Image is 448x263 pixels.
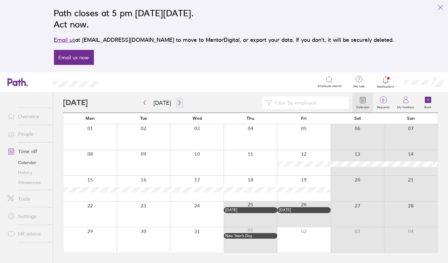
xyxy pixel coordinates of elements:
span: 0 [373,98,393,103]
a: Email us now [54,50,94,65]
div: [DATE] [225,208,275,212]
a: My holidays [393,93,418,113]
span: Thu [246,116,254,121]
a: Notifications [376,75,396,89]
button: [DATE] [149,98,176,108]
a: Book [418,93,438,113]
div: [DATE] [279,208,329,212]
span: Notifications [376,85,396,89]
h2: Path closes at 5 pm [DATE][DATE]. Act now. [54,7,394,30]
a: HR advice [2,227,53,240]
p: at [EMAIL_ADDRESS][DOMAIN_NAME] to move to MentorDigital, or export your data. If you don’t, it w... [54,36,394,44]
a: Allowances [2,178,53,188]
span: Employee search [318,84,342,88]
a: Tools [2,192,53,205]
label: Calendar [353,104,373,109]
a: People [2,128,53,140]
div: New Year’s Day [225,234,275,238]
a: History [2,168,53,178]
a: 0Requests [373,93,393,113]
a: Calendar [2,158,53,168]
label: Requests [373,104,393,109]
span: Sun [407,116,415,121]
a: Email us [54,37,75,43]
a: Calendar [353,93,373,113]
a: Time off [2,145,53,158]
div: Search [115,79,131,85]
span: Sat [354,116,361,121]
span: Wed [192,116,202,121]
span: Mon [85,116,95,121]
a: Settings [2,210,53,222]
input: Filter by employee [272,97,345,109]
a: Overview [2,110,53,123]
span: Fri [301,116,307,121]
span: Get help [349,85,369,88]
label: Book [421,104,436,109]
label: My holidays [393,104,418,109]
span: Tue [140,116,147,121]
